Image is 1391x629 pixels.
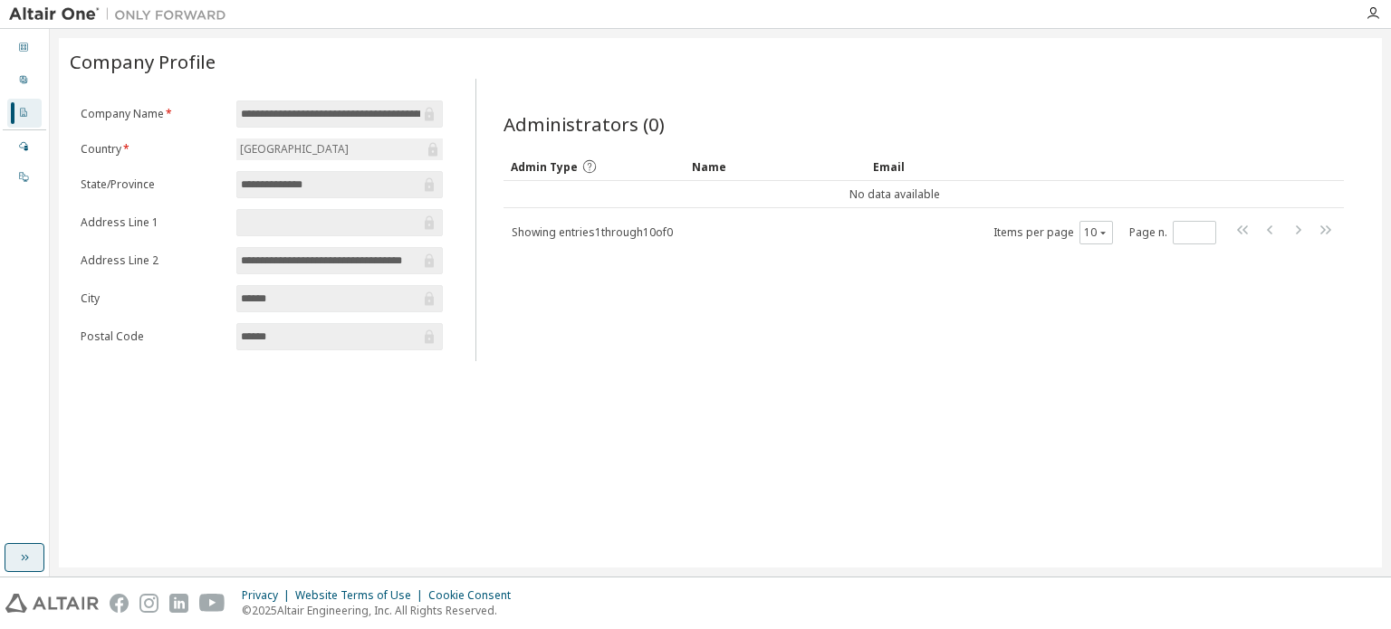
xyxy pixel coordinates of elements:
button: 10 [1084,225,1108,240]
div: On Prem [7,163,42,192]
span: Page n. [1129,221,1216,244]
div: [GEOGRAPHIC_DATA] [236,138,443,160]
p: © 2025 Altair Engineering, Inc. All Rights Reserved. [242,603,522,618]
label: Country [81,142,225,157]
label: Company Name [81,107,225,121]
div: Email [873,152,1040,181]
label: Address Line 1 [81,215,225,230]
div: Managed [7,132,42,161]
img: linkedin.svg [169,594,188,613]
span: Showing entries 1 through 10 of 0 [512,224,673,240]
label: State/Province [81,177,225,192]
label: Address Line 2 [81,253,225,268]
label: Postal Code [81,329,225,344]
td: No data available [504,181,1286,208]
span: Company Profile [70,49,216,74]
span: Administrators (0) [504,111,665,137]
div: Company Profile [7,99,42,128]
div: Privacy [242,588,295,603]
img: youtube.svg [199,594,225,613]
div: Name [692,152,859,181]
img: instagram.svg [139,594,158,613]
div: Dashboard [7,33,42,62]
img: altair_logo.svg [5,594,99,613]
label: City [81,291,225,306]
span: Admin Type [511,159,578,175]
div: Cookie Consent [428,588,522,603]
img: Altair One [9,5,235,24]
div: Website Terms of Use [295,588,428,603]
div: [GEOGRAPHIC_DATA] [237,139,351,159]
div: User Profile [7,66,42,95]
img: facebook.svg [110,594,129,613]
span: Items per page [993,221,1113,244]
